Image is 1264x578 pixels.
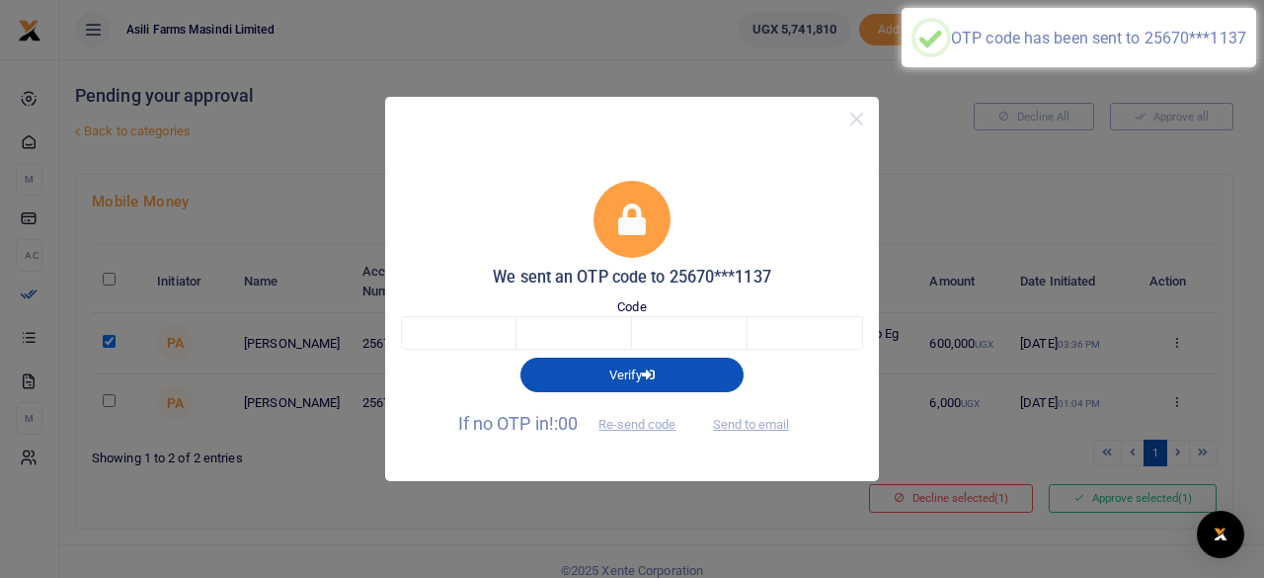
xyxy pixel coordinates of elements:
[617,297,646,317] label: Code
[842,105,871,133] button: Close
[951,29,1246,47] div: OTP code has been sent to 25670***1137
[549,413,578,434] span: !:00
[520,358,744,391] button: Verify
[1197,511,1244,558] div: Open Intercom Messenger
[401,268,863,288] h5: We sent an OTP code to 25670***1137
[458,413,693,434] span: If no OTP in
